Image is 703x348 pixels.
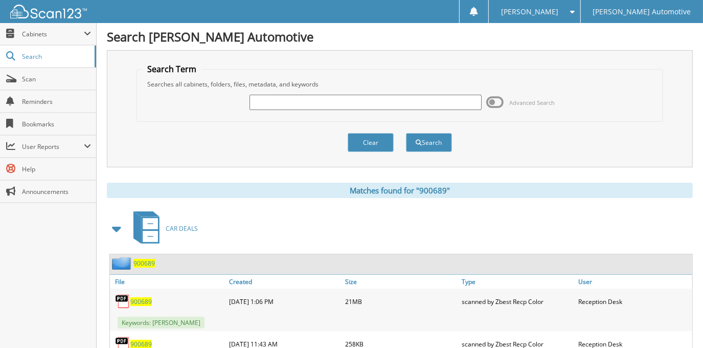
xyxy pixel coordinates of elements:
a: User [576,275,692,289]
span: Reminders [22,97,91,106]
a: 900689 [133,259,155,268]
button: Search [406,133,452,152]
button: Clear [348,133,394,152]
span: Search [22,52,89,61]
span: User Reports [22,142,84,151]
div: Reception Desk [576,291,692,312]
h1: Search [PERSON_NAME] Automotive [107,28,693,45]
a: Created [226,275,343,289]
a: CAR DEALS [127,208,198,249]
span: Announcements [22,187,91,196]
div: 21MB [343,291,460,312]
a: Size [343,275,460,289]
span: Cabinets [22,30,84,38]
img: PDF.png [115,294,130,309]
span: CAR DEALS [166,224,198,233]
span: Bookmarks [22,120,91,128]
legend: Search Term [142,63,201,75]
div: Searches all cabinets, folders, files, metadata, and keywords [142,80,657,89]
a: Type [459,275,576,289]
span: [PERSON_NAME] [501,9,558,15]
img: scan123-logo-white.svg [10,5,87,18]
div: Matches found for "900689" [107,183,693,198]
span: [PERSON_NAME] Automotive [593,9,691,15]
span: Advanced Search [510,99,555,106]
a: File [110,275,226,289]
div: scanned by Zbest Recp Color [459,291,576,312]
a: 900689 [130,297,152,306]
img: folder2.png [112,257,133,270]
span: Keywords: [PERSON_NAME] [118,317,205,329]
div: [DATE] 1:06 PM [226,291,343,312]
span: Help [22,165,91,173]
span: Scan [22,75,91,83]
